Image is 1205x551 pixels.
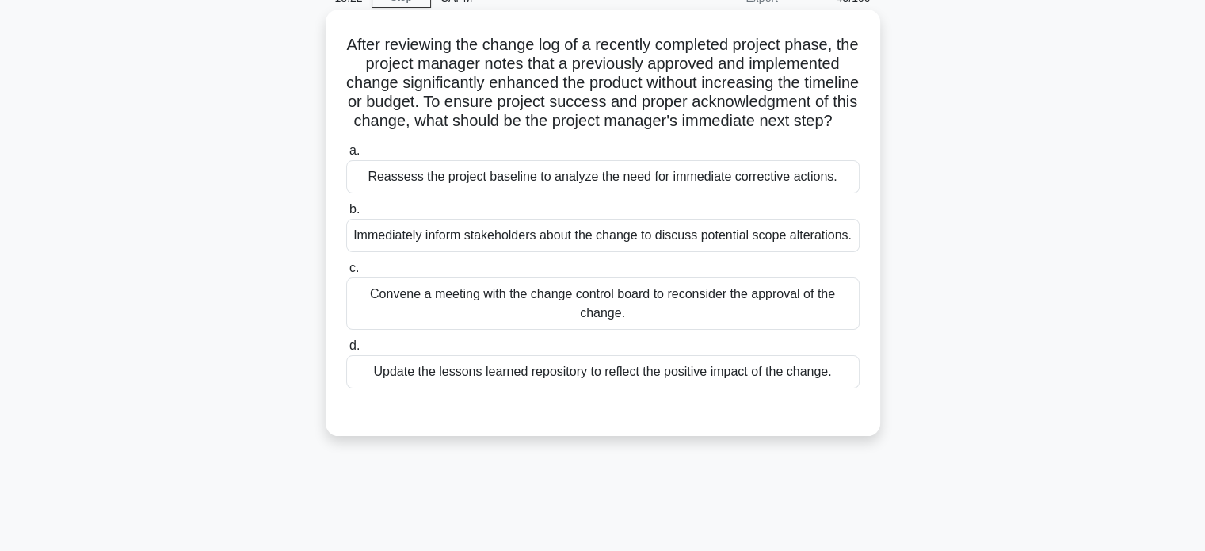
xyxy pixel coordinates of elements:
[349,339,360,352] span: d.
[349,143,360,157] span: a.
[345,35,861,132] h5: After reviewing the change log of a recently completed project phase, the project manager notes t...
[346,355,860,388] div: Update the lessons learned repository to reflect the positive impact of the change.
[346,160,860,193] div: Reassess the project baseline to analyze the need for immediate corrective actions.
[349,261,359,274] span: c.
[346,219,860,252] div: Immediately inform stakeholders about the change to discuss potential scope alterations.
[349,202,360,216] span: b.
[346,277,860,330] div: Convene a meeting with the change control board to reconsider the approval of the change.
